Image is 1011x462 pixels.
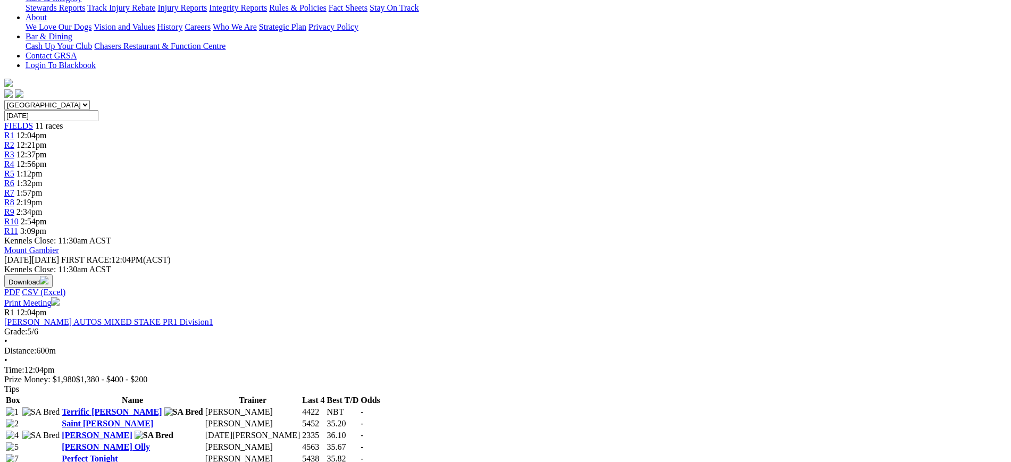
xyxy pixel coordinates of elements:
[327,407,360,417] td: NBT
[329,3,367,12] a: Fact Sheets
[22,407,60,417] img: SA Bred
[62,419,153,428] a: Saint [PERSON_NAME]
[94,22,155,31] a: Vision and Values
[4,236,111,245] span: Kennels Close: 11:30am ACST
[16,169,43,178] span: 1:12pm
[4,356,7,365] span: •
[302,442,325,452] td: 4563
[4,159,14,169] span: R4
[4,179,14,188] a: R6
[164,407,203,417] img: SA Bred
[302,418,325,429] td: 5452
[4,288,1007,297] div: Download
[6,396,20,405] span: Box
[4,298,60,307] a: Print Meeting
[157,3,207,12] a: Injury Reports
[205,442,301,452] td: [PERSON_NAME]
[26,51,77,60] a: Contact GRSA
[259,22,306,31] a: Strategic Plan
[16,159,47,169] span: 12:56pm
[61,255,171,264] span: 12:04PM(ACST)
[62,442,150,451] a: [PERSON_NAME] Olly
[135,431,173,440] img: SA Bred
[302,407,325,417] td: 4422
[20,226,46,236] span: 3:09pm
[361,442,363,451] span: -
[16,131,47,140] span: 12:04pm
[4,384,19,393] span: Tips
[4,255,59,264] span: [DATE]
[26,3,85,12] a: Stewards Reports
[16,140,47,149] span: 12:21pm
[4,207,14,216] a: R9
[4,337,7,346] span: •
[327,430,360,441] td: 36.10
[4,226,18,236] a: R11
[6,419,19,429] img: 2
[51,297,60,306] img: printer.svg
[4,150,14,159] a: R3
[26,3,1007,13] div: Care & Integrity
[6,407,19,417] img: 1
[4,317,213,326] a: [PERSON_NAME] AUTOS MIXED STAKE PR1 Division1
[4,188,14,197] a: R7
[4,365,24,374] span: Time:
[4,308,14,317] span: R1
[4,265,1007,274] div: Kennels Close: 11:30am ACST
[94,41,225,51] a: Chasers Restaurant & Function Centre
[361,407,363,416] span: -
[22,288,65,297] a: CSV (Excel)
[16,179,43,188] span: 1:32pm
[87,3,155,12] a: Track Injury Rebate
[157,22,182,31] a: History
[16,150,47,159] span: 12:37pm
[4,327,1007,337] div: 5/6
[15,89,23,98] img: twitter.svg
[360,395,380,406] th: Odds
[26,13,47,22] a: About
[76,375,148,384] span: $1,380 - $400 - $200
[26,32,72,41] a: Bar & Dining
[302,395,325,406] th: Last 4
[26,22,1007,32] div: About
[6,431,19,440] img: 4
[26,41,92,51] a: Cash Up Your Club
[26,22,91,31] a: We Love Our Dogs
[4,121,33,130] span: FIELDS
[61,395,203,406] th: Name
[6,442,19,452] img: 5
[4,274,53,288] button: Download
[205,430,301,441] td: [DATE][PERSON_NAME]
[361,419,363,428] span: -
[4,198,14,207] a: R8
[4,110,98,121] input: Select date
[4,169,14,178] a: R5
[327,442,360,452] td: 35.67
[213,22,257,31] a: Who We Are
[4,346,1007,356] div: 600m
[308,22,358,31] a: Privacy Policy
[302,430,325,441] td: 2335
[16,207,43,216] span: 2:34pm
[209,3,267,12] a: Integrity Reports
[4,131,14,140] a: R1
[4,140,14,149] a: R2
[269,3,327,12] a: Rules & Policies
[4,327,28,336] span: Grade:
[21,217,47,226] span: 2:54pm
[4,89,13,98] img: facebook.svg
[205,418,301,429] td: [PERSON_NAME]
[61,255,111,264] span: FIRST RACE:
[185,22,211,31] a: Careers
[35,121,63,130] span: 11 races
[205,395,301,406] th: Trainer
[40,276,48,284] img: download.svg
[361,431,363,440] span: -
[4,246,59,255] a: Mount Gambier
[4,217,19,226] a: R10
